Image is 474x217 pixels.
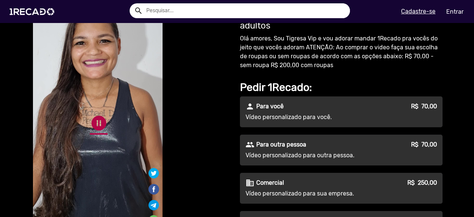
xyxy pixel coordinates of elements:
[131,4,144,17] button: Example home icon
[148,200,159,210] img: Compartilhe no telegram
[411,102,437,111] p: R$ 70,00
[256,178,284,187] p: Comercial
[240,34,443,70] p: Olá amores, Sou Tigresa Vip e vou adorar mandar 1Recado pra vocês do jeito que vocês adoram ATENÇ...
[411,140,437,149] p: R$ 70,00
[246,140,254,149] mat-icon: people
[148,183,160,190] i: Share on Facebook
[148,168,159,178] img: Compartilhe no twitter
[256,102,284,111] p: Para você
[407,178,437,187] p: R$ 250,00
[441,5,468,18] a: Entrar
[141,3,350,18] input: Pesquisar...
[246,189,380,198] p: Vídeo personalizado para sua empresa.
[240,81,443,94] h2: Pedir 1Recado:
[246,113,380,122] p: Vídeo personalizado para você.
[246,178,254,187] mat-icon: business
[90,114,108,132] a: pause_circle
[148,170,159,177] i: Share on Twitter
[401,8,435,15] u: Cadastre-se
[256,140,306,149] p: Para outra pessoa
[246,102,254,111] mat-icon: person
[148,199,159,206] i: Share on Telegram
[246,151,380,160] p: Vídeo personalizado para outra pessoa.
[148,183,160,195] img: Compartilhe no facebook
[134,6,143,15] mat-icon: Example home icon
